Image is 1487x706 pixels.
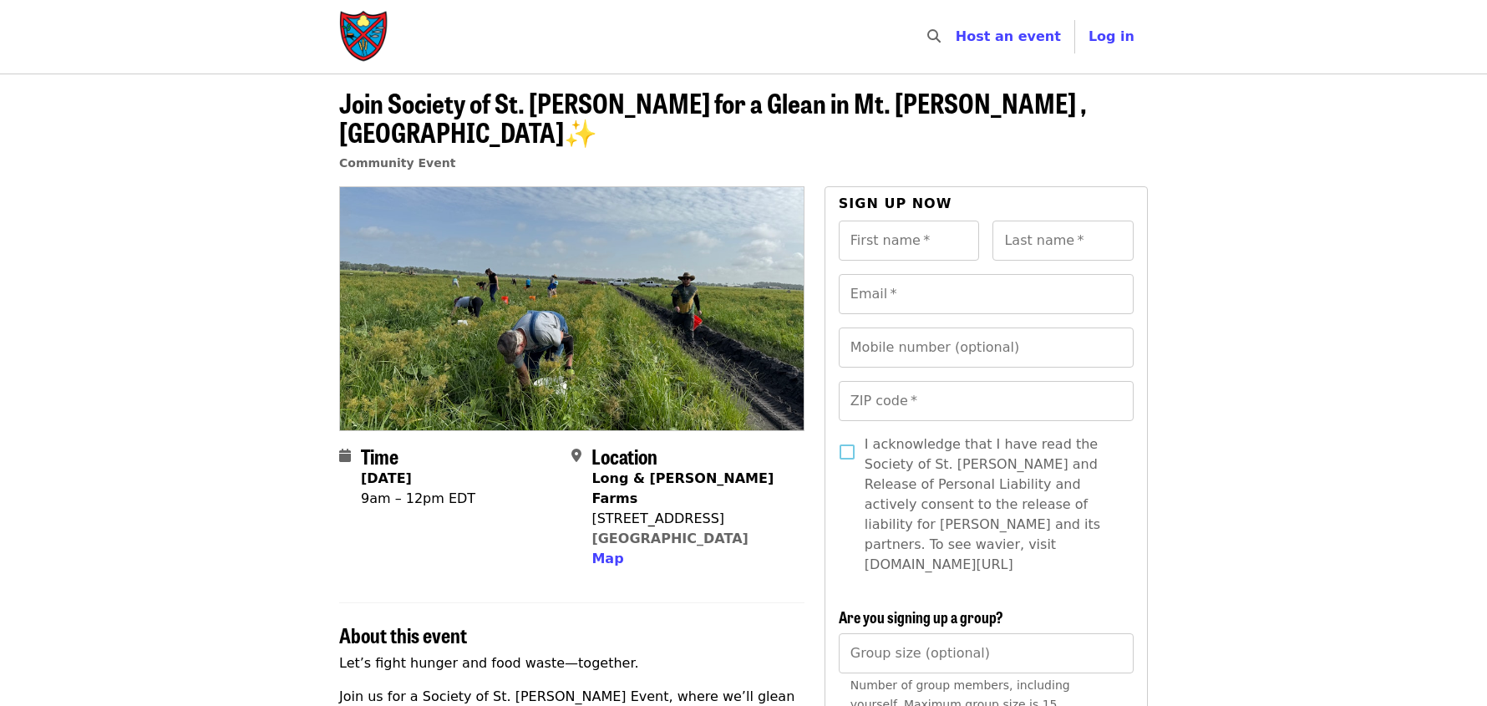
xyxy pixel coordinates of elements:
[992,221,1134,261] input: Last name
[951,17,964,57] input: Search
[839,196,952,211] span: Sign up now
[339,83,1087,151] span: Join Society of St. [PERSON_NAME] for a Glean in Mt. [PERSON_NAME] , [GEOGRAPHIC_DATA]✨
[340,187,804,429] img: Join Society of St. Andrew for a Glean in Mt. Dora , FL✨ organized by Society of St. Andrew
[839,606,1003,627] span: Are you signing up a group?
[839,328,1134,368] input: Mobile number (optional)
[839,221,980,261] input: First name
[361,441,398,470] span: Time
[839,633,1134,673] input: [object Object]
[591,549,623,569] button: Map
[339,10,389,63] img: Society of St. Andrew - Home
[339,156,455,170] a: Community Event
[591,470,774,506] strong: Long & [PERSON_NAME] Farms
[339,653,804,673] p: Let’s fight hunger and food waste—together.
[361,470,412,486] strong: [DATE]
[591,441,657,470] span: Location
[591,551,623,566] span: Map
[956,28,1061,44] a: Host an event
[591,509,790,529] div: [STREET_ADDRESS]
[865,434,1120,575] span: I acknowledge that I have read the Society of St. [PERSON_NAME] and Release of Personal Liability...
[839,381,1134,421] input: ZIP code
[361,489,475,509] div: 9am – 12pm EDT
[571,448,581,464] i: map-marker-alt icon
[1075,20,1148,53] button: Log in
[339,620,467,649] span: About this event
[339,448,351,464] i: calendar icon
[927,28,941,44] i: search icon
[591,531,748,546] a: [GEOGRAPHIC_DATA]
[1089,28,1134,44] span: Log in
[839,274,1134,314] input: Email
